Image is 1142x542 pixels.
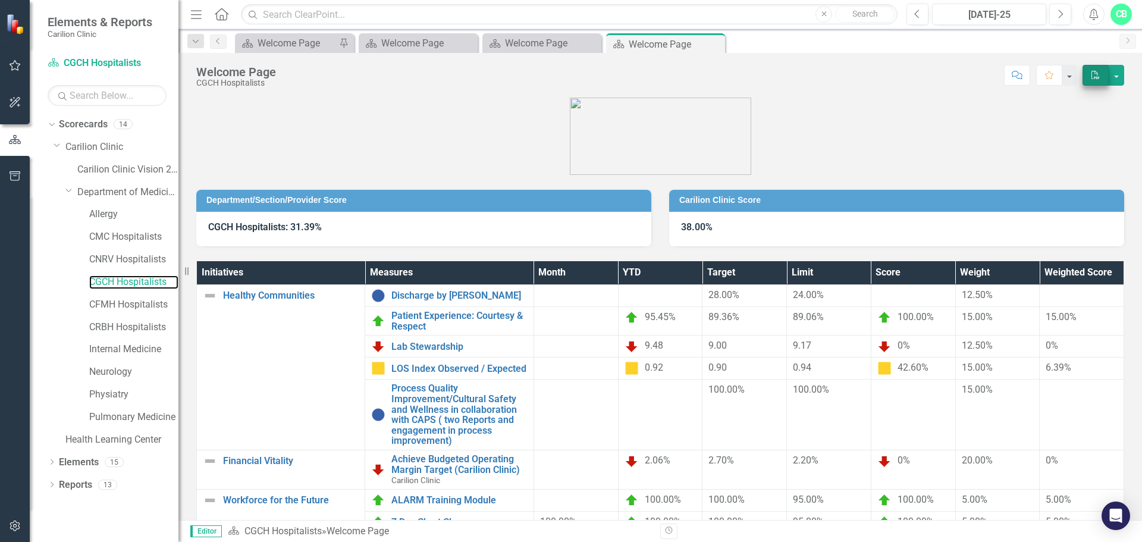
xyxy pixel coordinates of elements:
td: Double-Click to Edit Right Click for Context Menu [365,336,534,358]
td: Double-Click to Edit Right Click for Context Menu [197,285,365,450]
div: Welcome Page [629,37,722,52]
span: 100.00% [645,494,681,505]
h3: Department/Section/Provider Score [206,196,645,205]
a: Achieve Budgeted Operating Margin Target (Carilion Clinic) [391,454,527,475]
span: 9.00 [708,340,727,351]
span: 5.00% [962,494,987,505]
span: 95.45% [645,311,676,322]
a: Lab Stewardship [391,342,527,352]
img: On Target [877,515,892,530]
a: Internal Medicine [89,343,178,356]
span: 100.00% [708,516,745,527]
td: Double-Click to Edit Right Click for Context Menu [365,511,534,533]
img: Below Plan [877,454,892,468]
span: 15.00% [962,362,993,373]
img: On Target [625,311,639,325]
img: On Target [877,493,892,507]
div: 14 [114,120,133,130]
span: 42.60% [898,362,928,374]
img: Caution [877,361,892,375]
img: Below Plan [625,339,639,353]
a: CGCH Hospitalists [89,275,178,289]
span: 15.00% [962,384,993,395]
img: ClearPoint Strategy [6,14,27,35]
span: 0.90 [708,362,727,373]
span: 89.36% [708,311,739,322]
a: Welcome Page [238,36,336,51]
span: 95.00% [793,494,824,505]
span: 2.06% [645,455,670,466]
div: Welcome Page [381,36,475,51]
td: Double-Click to Edit Right Click for Context Menu [365,489,534,511]
img: On Target [371,493,385,507]
span: 0% [1046,455,1058,466]
span: 15.00% [962,311,993,322]
span: Search [852,9,878,18]
span: 100.00% [540,516,576,527]
div: Welcome Page [258,36,336,51]
img: Not Defined [203,454,217,468]
a: CRBH Hospitalists [89,321,178,334]
span: 100.00% [898,516,934,527]
span: 5.00% [1046,494,1071,505]
a: Health Learning Center [65,433,178,447]
span: 2.20% [793,455,818,466]
span: 0.92 [645,362,663,374]
a: Financial Vitality [223,456,359,466]
div: CGCH Hospitalists [196,79,276,87]
td: Double-Click to Edit Right Click for Context Menu [197,450,365,489]
a: Allergy [89,208,178,221]
img: carilion%20clinic%20logo%202.0.png [570,98,751,175]
div: Welcome Page [327,525,389,537]
input: Search ClearPoint... [241,4,898,25]
a: ALARM Training Module [391,495,527,506]
a: CMC Hospitalists [89,230,178,244]
span: 24.00% [793,289,824,300]
span: 100.00% [898,494,934,505]
button: CB [1110,4,1132,25]
span: 20.00% [962,455,993,466]
span: Elements & Reports [48,15,152,29]
img: Below Plan [371,462,385,477]
span: 100.00% [793,384,829,395]
img: Below Plan [877,339,892,353]
a: Department of Medicine [77,186,178,199]
a: CGCH Hospitalists [48,57,167,70]
div: [DATE]-25 [936,8,1042,22]
a: Process Quality Improvement/Cultural Safety and Wellness in collaboration with CAPS ( two Reports... [391,383,527,446]
a: CGCH Hospitalists [244,525,322,537]
div: Welcome Page [196,65,276,79]
span: 9.48 [645,340,663,352]
div: 15 [105,457,124,467]
img: On Target [625,515,639,530]
button: Search [835,6,895,23]
a: Carilion Clinic [65,140,178,154]
a: Discharge by [PERSON_NAME] [391,290,527,301]
div: 13 [98,480,117,490]
span: 15.00% [1046,311,1077,322]
a: Healthy Communities [223,290,359,301]
span: 6.39% [1046,362,1071,373]
strong: 38.00% [681,221,713,233]
button: [DATE]-25 [932,4,1046,25]
td: Double-Click to Edit Right Click for Context Menu [365,450,534,489]
span: 0% [898,340,910,352]
span: 9.17 [793,340,811,351]
img: Not Defined [203,493,217,507]
img: Below Plan [625,454,639,468]
a: Pulmonary Medicine [89,411,178,424]
span: 95.00% [793,516,824,527]
img: Caution [371,361,385,375]
img: No Information [371,408,385,422]
span: 5.00% [962,516,987,527]
a: Carilion Clinic Vision 2025 Scorecard [77,163,178,177]
span: Carilion Clinic [391,475,440,485]
span: 12.50% [962,340,993,351]
span: 12.50% [962,289,993,300]
a: Scorecards [59,118,108,131]
small: Carilion Clinic [48,29,152,39]
h3: Carilion Clinic Score [679,196,1118,205]
a: LOS Index Observed / Expected [391,364,527,374]
a: Patient Experience: Courtesy & Respect [391,311,527,331]
img: No Information [371,289,385,303]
